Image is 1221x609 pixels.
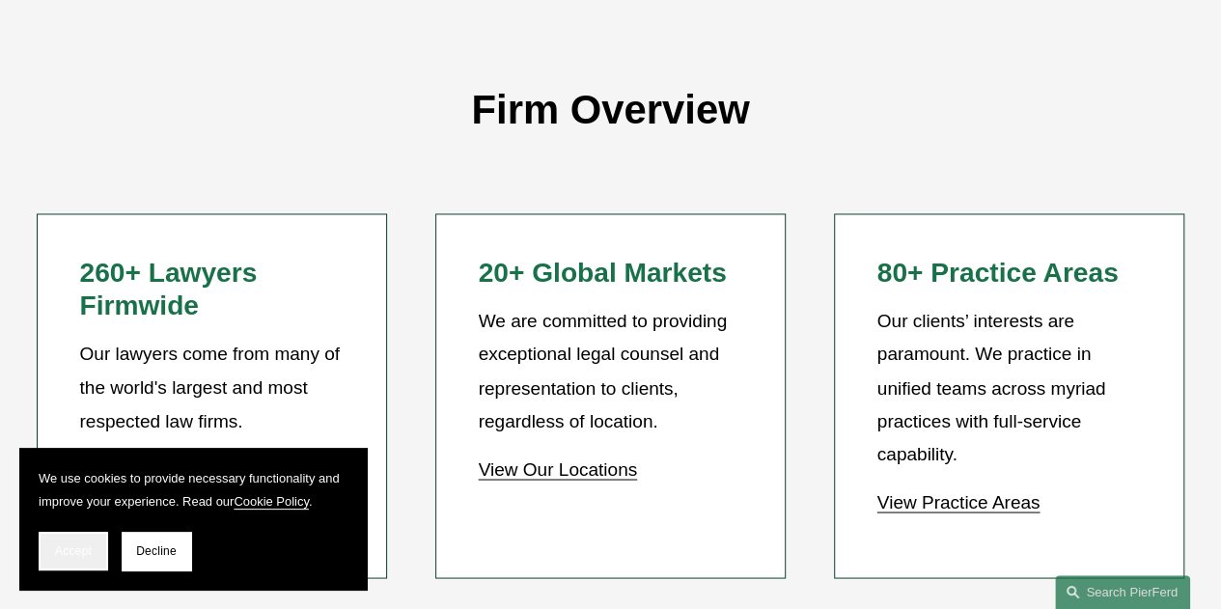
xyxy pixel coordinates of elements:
[122,532,191,570] button: Decline
[877,257,1142,290] h2: 80+ Practice Areas
[19,448,367,590] section: Cookie banner
[55,544,92,558] span: Accept
[234,494,309,509] a: Cookie Policy
[479,458,638,479] a: View Our Locations
[877,305,1142,470] p: Our clients’ interests are paramount. We practice in unified teams across myriad practices with f...
[80,257,345,322] h2: 260+ Lawyers Firmwide
[479,305,743,437] p: We are committed to providing exceptional legal counsel and representation to clients, regardless...
[479,257,743,290] h2: 20+ Global Markets
[80,338,345,437] p: Our lawyers come from many of the world's largest and most respected law firms.
[136,544,177,558] span: Decline
[877,491,1041,512] a: View Practice Areas
[37,73,1184,146] p: Firm Overview
[39,467,347,512] p: We use cookies to provide necessary functionality and improve your experience. Read our .
[39,532,108,570] button: Accept
[1055,575,1190,609] a: Search this site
